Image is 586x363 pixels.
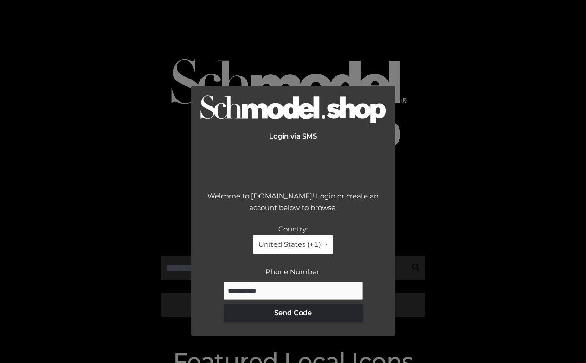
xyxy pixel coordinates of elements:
[265,267,321,276] label: Phone Number:
[200,190,386,223] div: Welcome to [DOMAIN_NAME]! Login or create an account below to browse.
[258,238,321,251] span: United States (+1)
[200,95,386,125] img: Logo
[224,304,363,322] button: Send Code
[278,224,308,233] label: Country:
[200,132,386,140] h2: Login via SMS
